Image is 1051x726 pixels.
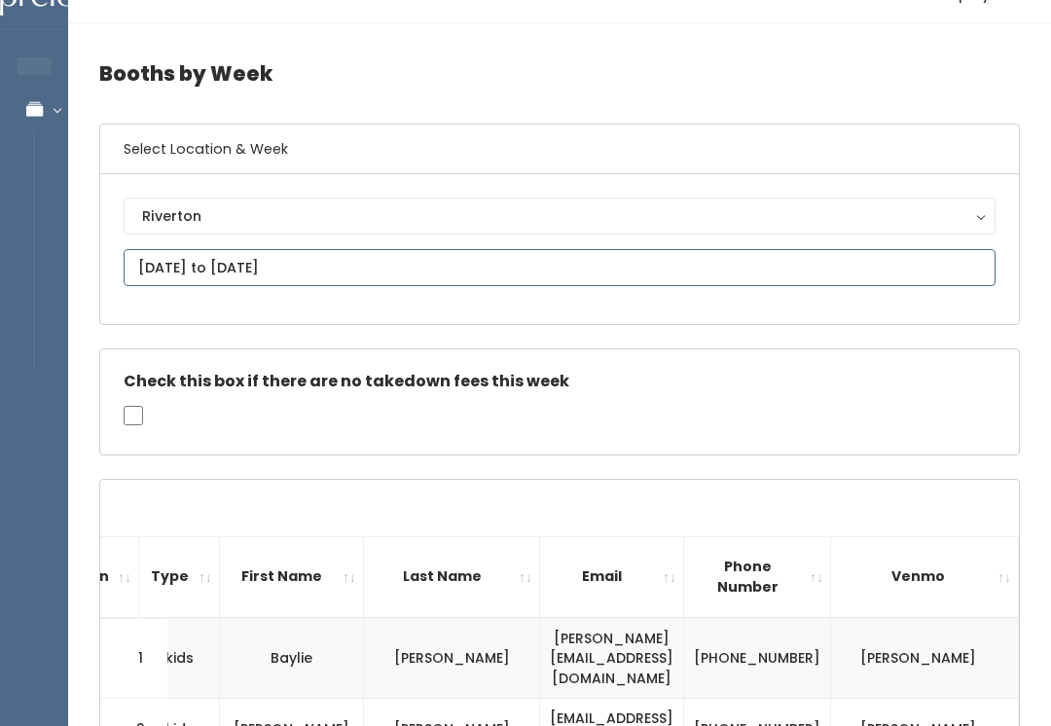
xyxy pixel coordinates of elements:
[139,618,220,699] td: kids
[99,47,1020,100] h4: Booths by Week
[124,198,996,235] button: Riverton
[364,618,540,699] td: [PERSON_NAME]
[100,125,1019,174] h6: Select Location & Week
[364,536,540,617] th: Last Name: activate to sort column ascending
[684,536,831,617] th: Phone Number: activate to sort column ascending
[124,373,996,390] h5: Check this box if there are no takedown fees this week
[124,249,996,286] input: August 16 - August 22, 2025
[831,618,1019,699] td: [PERSON_NAME]
[100,618,168,699] td: 1
[540,618,684,699] td: [PERSON_NAME][EMAIL_ADDRESS][DOMAIN_NAME]
[139,536,220,617] th: Type: activate to sort column ascending
[220,536,364,617] th: First Name: activate to sort column ascending
[831,536,1019,617] th: Venmo: activate to sort column ascending
[220,618,364,699] td: Baylie
[142,205,977,227] div: Riverton
[684,618,831,699] td: [PHONE_NUMBER]
[540,536,684,617] th: Email: activate to sort column ascending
